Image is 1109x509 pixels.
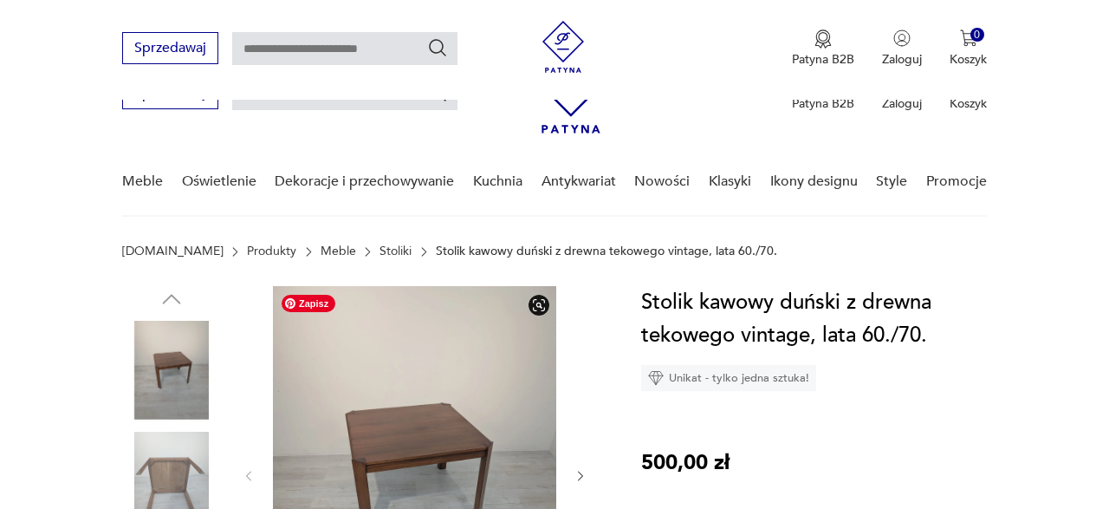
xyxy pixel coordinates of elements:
a: Nowości [634,148,690,215]
a: Style [876,148,907,215]
button: 0Koszyk [950,29,987,68]
img: Ikona medalu [814,29,832,49]
h1: Stolik kawowy duński z drewna tekowego vintage, lata 60./70. [641,286,987,352]
a: Stoliki [379,245,412,258]
button: Zaloguj [882,29,922,68]
button: Szukaj [427,37,448,58]
p: Stolik kawowy duński z drewna tekowego vintage, lata 60./70. [436,245,777,258]
a: Ikona medaluPatyna B2B [792,29,854,68]
a: Promocje [926,148,987,215]
div: Unikat - tylko jedna sztuka! [641,365,816,391]
a: Ikony designu [770,148,858,215]
p: Koszyk [950,95,987,112]
a: Antykwariat [542,148,616,215]
a: [DOMAIN_NAME] [122,245,224,258]
span: Zapisz [282,295,335,312]
button: Patyna B2B [792,29,854,68]
a: Produkty [247,245,296,258]
img: Zdjęcie produktu Stolik kawowy duński z drewna tekowego vintage, lata 60./70. [122,321,221,420]
div: 0 [970,28,985,42]
a: Meble [321,245,356,258]
a: Meble [122,148,163,215]
a: Kuchnia [473,148,522,215]
a: Klasyki [709,148,751,215]
img: Ikona koszyka [960,29,977,47]
a: Oświetlenie [182,148,256,215]
p: Zaloguj [882,51,922,68]
p: Zaloguj [882,95,922,112]
img: Ikona diamentu [648,370,664,386]
a: Sprzedawaj [122,88,218,101]
a: Sprzedawaj [122,43,218,55]
p: Koszyk [950,51,987,68]
button: Sprzedawaj [122,32,218,64]
p: 500,00 zł [641,447,730,480]
p: Patyna B2B [792,95,854,112]
img: Ikonka użytkownika [893,29,911,47]
p: Patyna B2B [792,51,854,68]
img: Patyna - sklep z meblami i dekoracjami vintage [537,21,589,73]
a: Dekoracje i przechowywanie [275,148,454,215]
